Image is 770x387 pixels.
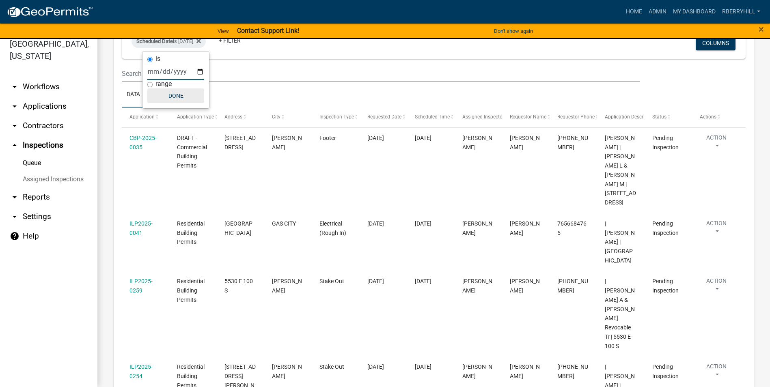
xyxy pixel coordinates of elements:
[177,278,205,303] span: Residential Building Permits
[217,107,264,127] datatable-header-cell: Address
[700,133,733,154] button: Action
[264,107,312,127] datatable-header-cell: City
[129,114,155,120] span: Application
[407,107,454,127] datatable-header-cell: Scheduled Time
[415,362,447,372] div: [DATE]
[759,24,764,35] span: ×
[605,220,635,264] span: | Mark Swanner | FARMINGTON RD
[462,278,492,294] span: Randy Berryhill
[652,114,666,120] span: Status
[169,107,217,127] datatable-header-cell: Application Type
[759,24,764,34] button: Close
[652,135,679,150] span: Pending Inspection
[122,65,640,82] input: Search for inspections
[719,4,764,19] a: rberryhill
[10,192,19,202] i: arrow_drop_down
[177,220,205,245] span: Residential Building Permits
[652,278,679,294] span: Pending Inspection
[700,277,733,297] button: Action
[129,220,153,236] a: ILP2025-0041
[237,27,299,34] strong: Contact Support Link!
[132,35,206,48] div: is [DATE]
[462,220,492,236] span: Randy Berryhill
[10,212,19,221] i: arrow_drop_down
[696,36,735,50] button: Columns
[224,278,253,294] span: 5530 E 100 S
[557,114,595,120] span: Requestor Phone
[272,278,302,294] span: MARION
[122,82,145,108] a: Data
[224,135,256,150] span: 1724 E 33RD ST
[367,220,384,227] span: 09/15/2025
[510,114,546,120] span: Requestor Name
[462,363,492,379] span: Randy Berryhill
[272,135,302,150] span: MARION
[491,24,536,38] button: Don't show again
[692,107,740,127] datatable-header-cell: Actions
[502,107,550,127] datatable-header-cell: Requestor Name
[212,33,247,48] a: + Filter
[605,114,656,120] span: Application Description
[510,220,540,236] span: Randy Berryhill
[129,135,157,150] a: CBP-2025-0035
[510,135,540,150] span: Trevis Bright
[415,133,447,143] div: [DATE]
[415,219,447,228] div: [DATE]
[10,231,19,241] i: help
[367,363,384,370] span: 09/16/2025
[645,107,692,127] datatable-header-cell: Status
[155,56,160,62] label: is
[10,82,19,92] i: arrow_drop_down
[312,107,359,127] datatable-header-cell: Inspection Type
[652,363,679,379] span: Pending Inspection
[367,135,384,141] span: 09/16/2025
[510,278,540,294] span: Brian Smith
[359,107,407,127] datatable-header-cell: Requested Date
[454,107,502,127] datatable-header-cell: Assigned Inspector
[129,363,153,379] a: ILP2025-0254
[10,101,19,111] i: arrow_drop_down
[10,140,19,150] i: arrow_drop_up
[319,135,336,141] span: Footer
[224,114,242,120] span: Address
[645,4,670,19] a: Admin
[367,114,401,120] span: Requested Date
[177,114,214,120] span: Application Type
[700,219,733,239] button: Action
[550,107,597,127] datatable-header-cell: Requestor Phone
[462,135,492,150] span: Randy Berryhill
[605,278,635,349] span: | Fortney, Philip A & Cynthia M Fortney Revocable Tr | 5530 E 100 S
[319,278,344,284] span: Stake Out
[155,81,172,87] label: range
[224,220,252,236] span: FARMINGTON RD
[700,362,733,383] button: Action
[557,278,588,294] span: 765-517-0275
[147,88,204,103] button: Done
[129,278,153,294] a: ILP2025-0259
[597,107,645,127] datatable-header-cell: Application Description
[319,114,354,120] span: Inspection Type
[652,220,679,236] span: Pending Inspection
[462,114,504,120] span: Assigned Inspector
[623,4,645,19] a: Home
[214,24,232,38] a: View
[557,363,588,379] span: 765-251-1343
[605,135,636,206] span: Trevis Bright | Bright, Trevis L & Brandi M | 1724 E 33RD ST
[415,114,450,120] span: Scheduled Time
[557,220,587,236] span: 7656684765
[10,121,19,131] i: arrow_drop_down
[670,4,719,19] a: My Dashboard
[367,278,384,284] span: 09/16/2025
[136,38,173,44] span: Scheduled Date
[415,277,447,286] div: [DATE]
[557,135,588,150] span: 765-669-2447
[122,107,169,127] datatable-header-cell: Application
[272,220,296,227] span: GAS CITY
[700,114,716,120] span: Actions
[319,220,346,236] span: Electrical (Rough In)
[319,363,344,370] span: Stake Out
[272,363,302,379] span: MARION
[510,363,540,379] span: Dean Johnson
[272,114,280,120] span: City
[177,135,207,169] span: DRAFT - Commercial Building Permits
